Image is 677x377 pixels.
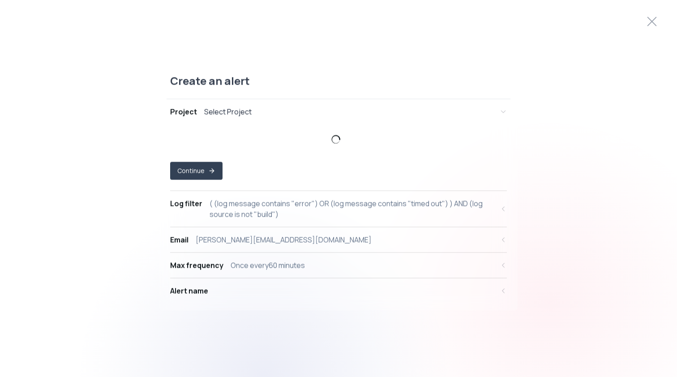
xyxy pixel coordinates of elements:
div: Project [170,107,197,117]
button: Continue [170,162,223,180]
div: ProjectSelect Project [170,124,507,191]
div: Once every 60 minutes [231,260,305,271]
div: Select Project [204,107,252,117]
div: Max frequency [170,260,223,271]
div: Alert name [170,286,208,296]
div: Email [170,235,189,245]
button: Max frequencyOnce every60 minutes [170,253,507,278]
div: Create an alert [167,74,510,99]
button: Alert name [170,278,507,304]
div: [PERSON_NAME][EMAIL_ADDRESS][DOMAIN_NAME] [196,235,372,245]
button: ProjectSelect Project [170,99,507,124]
button: Email[PERSON_NAME][EMAIL_ADDRESS][DOMAIN_NAME] [170,227,507,253]
button: Log filter( (log message contains "error") OR (log message contains "timed out") ) AND (log sourc... [170,191,507,227]
div: ( (log message contains "error") OR (log message contains "timed out") ) AND (log source is not "... [210,198,494,220]
div: Log filter [170,198,202,209]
